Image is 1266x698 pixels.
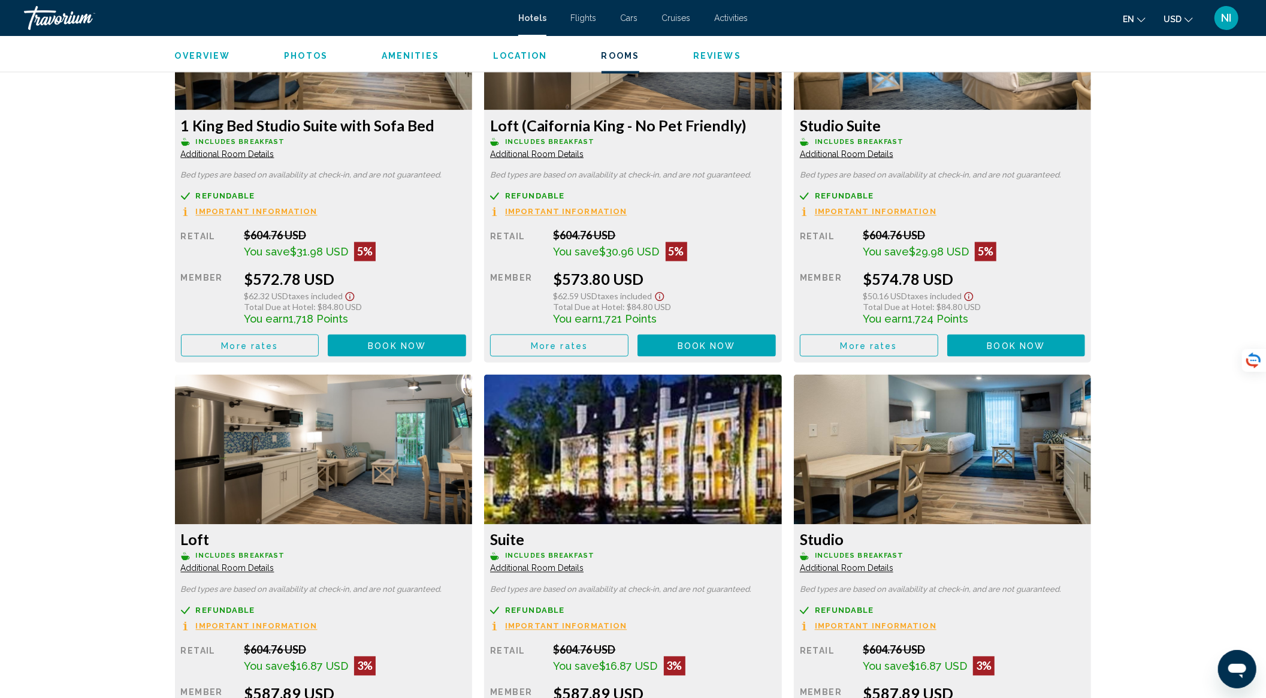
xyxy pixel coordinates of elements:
button: Overview [175,50,231,61]
span: 1,718 Points [289,313,348,326]
span: $50.16 USD [863,291,907,302]
button: Show Taxes and Fees disclaimer [962,288,976,302]
button: Important Information [181,207,318,217]
span: Includes Breakfast [815,552,904,560]
img: d5973402-a1ed-424f-b5fc-b975bf411aa9.jpeg [175,375,473,525]
span: Important Information [196,622,318,630]
div: 3% [973,657,995,676]
div: $573.80 USD [554,270,776,288]
span: en [1123,14,1134,24]
div: : $84.80 USD [244,302,466,312]
div: $604.76 USD [863,643,1085,657]
span: Total Due at Hotel [554,302,623,312]
div: Retail [181,229,235,261]
span: $62.59 USD [554,291,598,302]
button: Book now [328,335,466,357]
span: Important Information [815,622,936,630]
span: Taxes included [598,291,652,302]
button: Show Taxes and Fees disclaimer [343,288,357,302]
span: Refundable [505,192,564,200]
div: Retail [490,643,544,676]
img: d0e441a8-e204-4fff-a296-7ba0f523562f.jpeg [794,375,1092,525]
span: $16.87 USD [290,660,348,673]
h3: Studio Suite [800,116,1086,134]
span: $30.96 USD [600,246,660,258]
button: Important Information [800,621,936,631]
button: Book now [637,335,776,357]
button: Important Information [490,207,627,217]
span: Reviews [693,51,741,61]
span: You earn [554,313,599,326]
span: 1,724 Points [908,313,968,326]
span: Important Information [505,622,627,630]
span: Total Due at Hotel [863,302,932,312]
span: $31.98 USD [290,246,348,258]
div: Member [800,270,854,326]
div: 5% [975,242,996,261]
span: Overview [175,51,231,61]
span: Rooms [602,51,640,61]
span: Amenities [382,51,439,61]
span: $16.87 USD [909,660,967,673]
div: Member [181,270,235,326]
button: Change language [1123,10,1146,28]
p: Bed types are based on availability at check-in, and are not guaranteed. [800,586,1086,594]
div: $604.76 USD [244,643,466,657]
button: Important Information [800,207,936,217]
span: USD [1164,14,1182,24]
button: Show Taxes and Fees disclaimer [652,288,667,302]
a: Cars [620,13,637,23]
div: $604.76 USD [244,229,466,242]
button: Important Information [490,621,627,631]
span: Additional Room Details [800,564,893,573]
span: More rates [841,341,898,351]
iframe: Кнопка для запуску вікна повідомлень [1218,650,1256,688]
a: Refundable [800,606,1086,615]
button: Rooms [602,50,640,61]
a: Travorium [24,6,506,30]
h3: Suite [490,531,776,549]
span: NI [1222,12,1232,24]
div: Retail [181,643,235,676]
span: Refundable [196,192,255,200]
h3: 1 King Bed Studio Suite with Sofa Bed [181,116,467,134]
span: Important Information [815,208,936,216]
span: Important Information [196,208,318,216]
span: Taxes included [288,291,343,302]
div: Member [490,270,544,326]
a: Refundable [181,606,467,615]
span: Refundable [196,607,255,615]
button: Book now [947,335,1086,357]
span: Book now [368,341,426,351]
div: 3% [354,657,376,676]
span: Flights [570,13,596,23]
span: $29.98 USD [909,246,969,258]
span: $62.32 USD [244,291,288,302]
button: Photos [284,50,328,61]
p: Bed types are based on availability at check-in, and are not guaranteed. [490,586,776,594]
span: Hotels [518,13,546,23]
a: Cruises [661,13,690,23]
button: More rates [800,335,938,357]
span: More rates [221,341,278,351]
p: Bed types are based on availability at check-in, and are not guaranteed. [490,172,776,180]
span: You save [863,660,909,673]
div: 3% [664,657,685,676]
a: Refundable [490,192,776,201]
span: Refundable [815,192,874,200]
p: Bed types are based on availability at check-in, and are not guaranteed. [181,172,467,180]
button: Reviews [693,50,741,61]
div: $604.76 USD [863,229,1085,242]
button: Important Information [181,621,318,631]
span: Includes Breakfast [505,552,594,560]
button: More rates [181,335,319,357]
p: Bed types are based on availability at check-in, and are not guaranteed. [800,172,1086,180]
span: Photos [284,51,328,61]
a: Activities [714,13,748,23]
button: User Menu [1211,5,1242,31]
div: Retail [800,643,854,676]
div: : $84.80 USD [863,302,1085,312]
span: Refundable [505,607,564,615]
h3: Studio [800,531,1086,549]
